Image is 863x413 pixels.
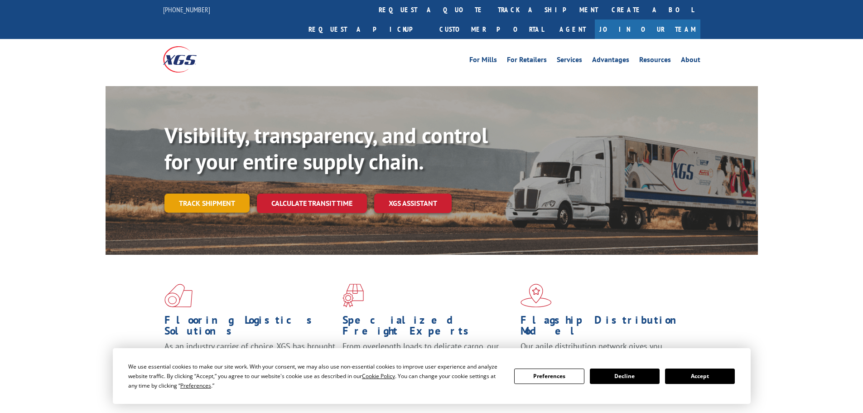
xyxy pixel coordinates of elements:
[595,19,700,39] a: Join Our Team
[665,369,735,384] button: Accept
[342,284,364,307] img: xgs-icon-focused-on-flooring-red
[302,19,433,39] a: Request a pickup
[164,194,250,213] a: Track shipment
[164,341,335,373] span: As an industry carrier of choice, XGS has brought innovation and dedication to flooring logistics...
[113,348,751,404] div: Cookie Consent Prompt
[550,19,595,39] a: Agent
[163,5,210,14] a: [PHONE_NUMBER]
[469,56,497,66] a: For Mills
[164,121,488,175] b: Visibility, transparency, and control for your entire supply chain.
[681,56,700,66] a: About
[433,19,550,39] a: Customer Portal
[164,284,193,307] img: xgs-icon-total-supply-chain-intelligence-red
[592,56,629,66] a: Advantages
[521,341,687,362] span: Our agile distribution network gives you nationwide inventory management on demand.
[521,284,552,307] img: xgs-icon-flagship-distribution-model-red
[342,341,514,381] p: From overlength loads to delicate cargo, our experienced staff knows the best way to move your fr...
[557,56,582,66] a: Services
[362,372,395,380] span: Cookie Policy
[514,369,584,384] button: Preferences
[128,362,503,390] div: We use essential cookies to make our site work. With your consent, we may also use non-essential ...
[507,56,547,66] a: For Retailers
[180,382,211,389] span: Preferences
[639,56,671,66] a: Resources
[590,369,660,384] button: Decline
[521,315,692,341] h1: Flagship Distribution Model
[374,194,452,213] a: XGS ASSISTANT
[257,194,367,213] a: Calculate transit time
[342,315,514,341] h1: Specialized Freight Experts
[164,315,336,341] h1: Flooring Logistics Solutions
